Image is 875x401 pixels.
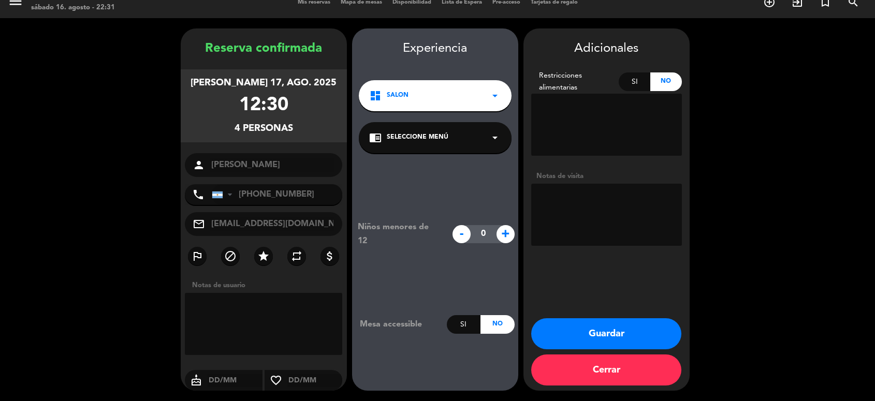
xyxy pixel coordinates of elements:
[350,220,447,247] div: Niños menores de 12
[489,131,501,144] i: arrow_drop_down
[224,250,237,262] i: block
[324,250,336,262] i: attach_money
[453,225,471,243] span: -
[185,374,208,387] i: cake
[387,91,409,101] span: SALON
[531,318,681,349] button: Guardar
[192,188,205,201] i: phone
[287,374,343,387] input: DD/MM
[239,91,288,121] div: 12:30
[480,315,514,334] div: No
[531,39,682,59] div: Adicionales
[290,250,303,262] i: repeat
[650,72,682,91] div: No
[193,159,205,171] i: person
[531,354,681,385] button: Cerrar
[193,218,205,230] i: mail_outline
[352,39,518,59] div: Experiencia
[447,315,480,334] div: Si
[387,132,448,143] span: Seleccione Menú
[369,90,382,102] i: dashboard
[187,280,347,291] div: Notas de usuario
[212,185,236,204] div: Argentina: +54
[489,90,501,102] i: arrow_drop_down
[531,70,619,94] div: Restricciones alimentarias
[31,3,115,13] div: sábado 16. agosto - 22:31
[181,39,347,59] div: Reserva confirmada
[619,72,650,91] div: Si
[235,121,293,136] div: 4 personas
[257,250,270,262] i: star
[191,76,337,91] div: [PERSON_NAME] 17, ago. 2025
[352,318,447,331] div: Mesa accessible
[369,131,382,144] i: chrome_reader_mode
[191,250,203,262] i: outlined_flag
[497,225,515,243] span: +
[531,171,682,182] div: Notas de visita
[208,374,263,387] input: DD/MM
[265,374,287,387] i: favorite_border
